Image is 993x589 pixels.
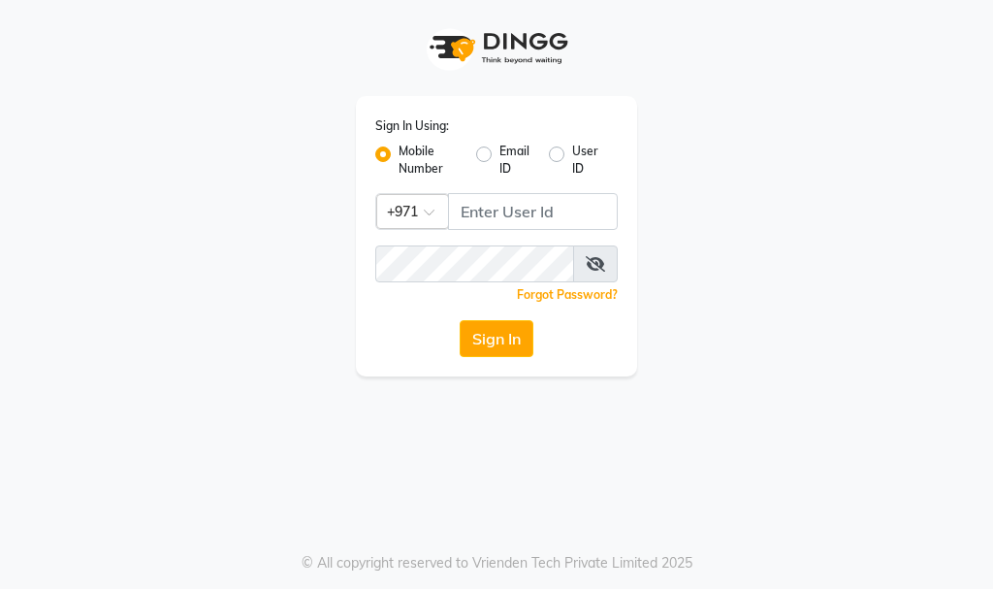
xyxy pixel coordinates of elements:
button: Sign In [460,320,533,357]
img: logo1.svg [419,19,574,77]
label: Mobile Number [399,143,461,178]
input: Username [375,245,574,282]
label: User ID [572,143,602,178]
label: Sign In Using: [375,117,449,135]
a: Forgot Password? [517,287,618,302]
input: Username [448,193,618,230]
label: Email ID [499,143,532,178]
